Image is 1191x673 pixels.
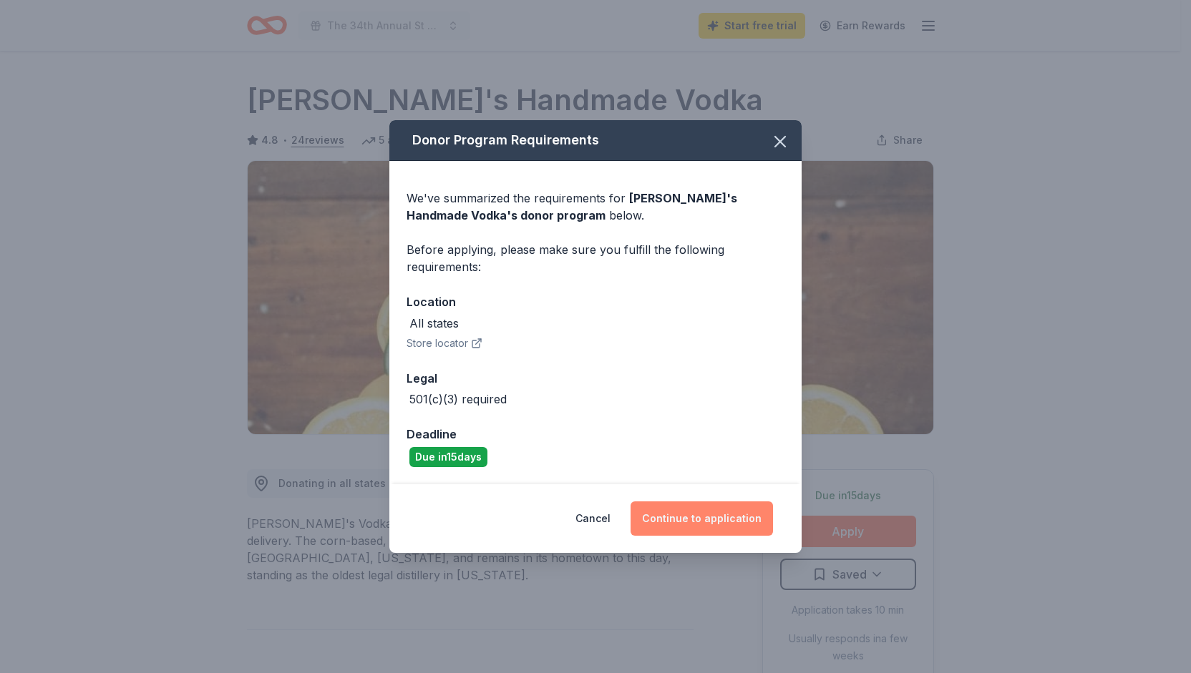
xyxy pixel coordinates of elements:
[409,315,459,332] div: All states
[389,120,802,161] div: Donor Program Requirements
[407,190,784,224] div: We've summarized the requirements for below.
[407,293,784,311] div: Location
[407,425,784,443] div: Deadline
[407,335,482,352] button: Store locator
[409,447,487,467] div: Due in 15 days
[631,501,773,536] button: Continue to application
[575,501,611,536] button: Cancel
[407,369,784,388] div: Legal
[407,241,784,275] div: Before applying, please make sure you fulfill the following requirements:
[409,390,507,408] div: 501(c)(3) required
